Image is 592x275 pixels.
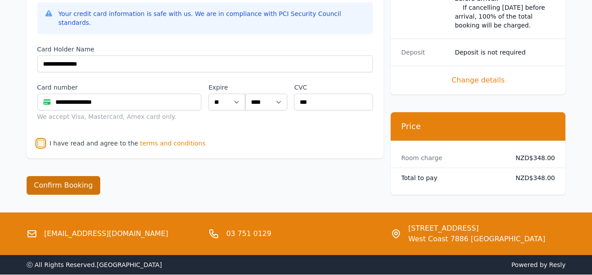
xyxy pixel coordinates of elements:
[50,140,138,147] label: I have read and agree to the
[37,112,202,121] div: We accept Visa, Mastercard, Amex card only.
[226,228,271,239] a: 03 751 0129
[245,83,287,92] label: .
[509,173,555,182] dd: NZD$348.00
[59,9,366,27] div: Your credit card information is safe with us. We are in compliance with PCI Security Council stan...
[27,261,162,268] span: ⓒ All Rights Reserved. [GEOGRAPHIC_DATA]
[27,176,101,195] button: Confirm Booking
[37,83,202,92] label: Card number
[294,83,372,92] label: CVC
[208,83,245,92] label: Expire
[300,260,566,269] span: Powered by
[401,153,502,162] dt: Room charge
[401,173,502,182] dt: Total to pay
[401,48,448,57] dt: Deposit
[455,48,555,57] dd: Deposit is not required
[140,139,206,148] span: terms and conditions
[401,75,555,86] span: Change details
[37,45,373,54] label: Card Holder Name
[549,261,565,268] a: Resly
[509,153,555,162] dd: NZD$348.00
[408,223,545,234] span: [STREET_ADDRESS]
[408,234,545,244] span: West Coast 7886 [GEOGRAPHIC_DATA]
[44,228,169,239] a: [EMAIL_ADDRESS][DOMAIN_NAME]
[401,121,555,132] h3: Price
